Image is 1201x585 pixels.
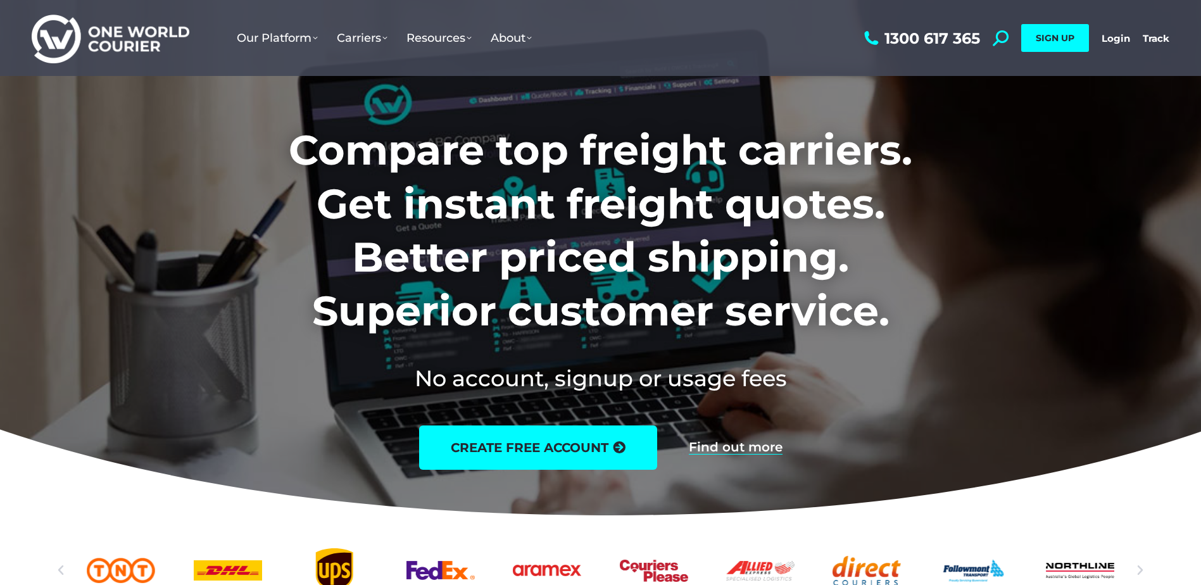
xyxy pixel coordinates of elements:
a: 1300 617 365 [861,30,980,46]
a: create free account [419,425,657,470]
span: Carriers [337,31,387,45]
a: Carriers [327,18,397,58]
a: About [481,18,541,58]
span: Our Platform [237,31,318,45]
h2: No account, signup or usage fees [205,363,996,394]
a: SIGN UP [1021,24,1089,52]
a: Login [1102,32,1130,44]
img: One World Courier [32,13,189,64]
a: Find out more [689,441,783,455]
span: Resources [406,31,472,45]
a: Track [1143,32,1169,44]
span: About [491,31,532,45]
h1: Compare top freight carriers. Get instant freight quotes. Better priced shipping. Superior custom... [205,123,996,337]
a: Our Platform [227,18,327,58]
a: Resources [397,18,481,58]
span: SIGN UP [1036,32,1074,44]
